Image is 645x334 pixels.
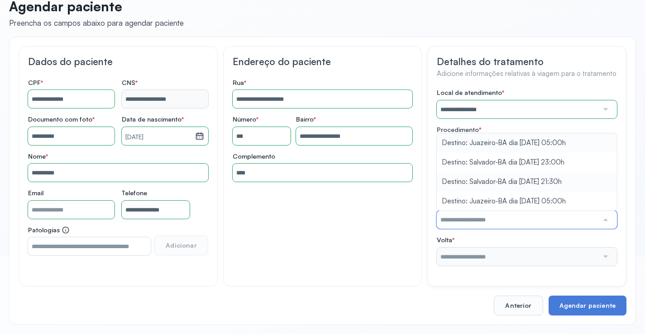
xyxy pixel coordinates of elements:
[9,18,184,28] div: Preencha os campos abaixo para agendar paciente
[437,56,617,67] h3: Detalhes do tratamento
[494,296,543,315] button: Anterior
[437,70,617,78] h4: Adicione informações relativas à viagem para o tratamento
[233,115,258,123] span: Número
[122,189,147,197] span: Telefone
[28,226,70,234] span: Patologias
[437,153,617,172] li: Destino: Salvador-BA dia [DATE] 23:00h
[437,236,454,244] span: Volta
[437,133,617,153] li: Destino: Juazeiro-BA dia [DATE] 05:00h
[122,79,138,87] span: CNS
[437,126,479,133] span: Procedimento
[125,133,191,142] small: [DATE]
[28,152,48,160] span: Nome
[233,56,413,67] h3: Endereço do paciente
[122,115,184,123] span: Data de nascimento
[549,296,626,315] button: Agendar paciente
[437,172,617,192] li: Destino: Salvador-BA dia [DATE] 21:30h
[28,189,43,197] span: Email
[233,152,275,160] span: Complemento
[233,79,246,87] span: Rua
[296,115,316,123] span: Bairro
[154,235,208,255] button: Adicionar
[28,79,43,87] span: CPF
[437,192,617,211] li: Destino: Juazeiro-BA dia [DATE] 05:00h
[28,115,95,123] span: Documento com foto
[28,56,208,67] h3: Dados do paciente
[437,89,504,97] span: Local de atendimento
